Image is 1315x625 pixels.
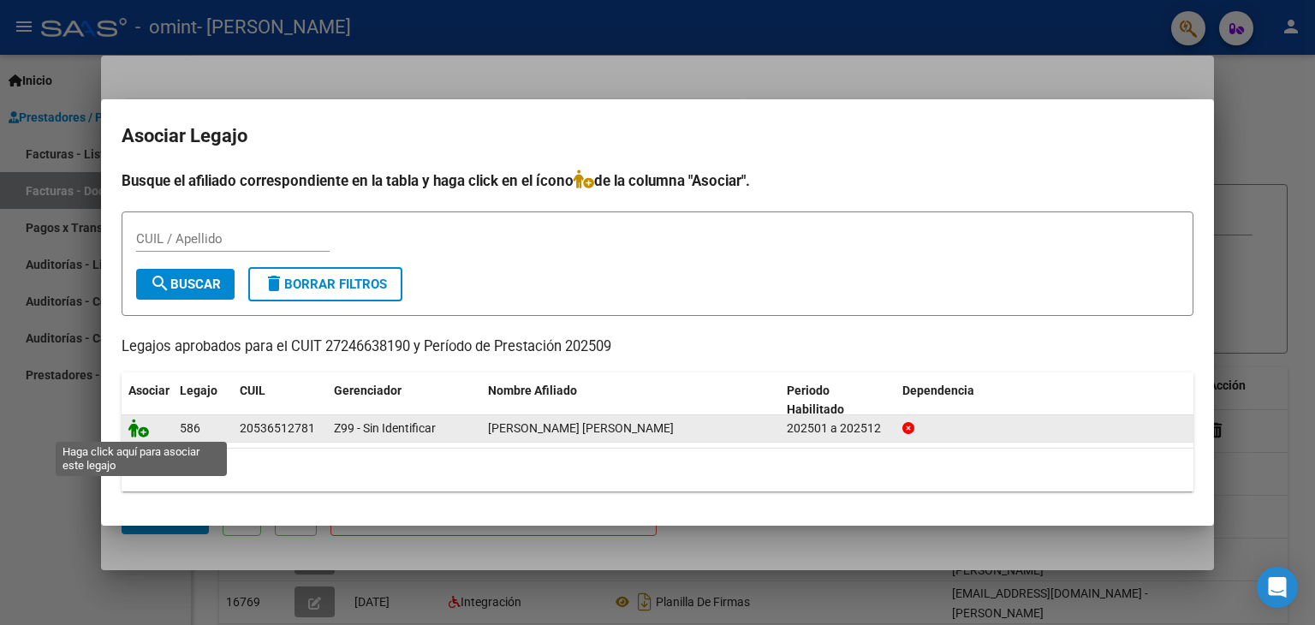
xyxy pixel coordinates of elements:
button: Borrar Filtros [248,267,402,301]
datatable-header-cell: CUIL [233,372,327,429]
span: Legajo [180,384,217,397]
span: Periodo Habilitado [787,384,844,417]
datatable-header-cell: Gerenciador [327,372,481,429]
mat-icon: delete [264,273,284,294]
span: Dependencia [902,384,974,397]
p: Legajos aprobados para el CUIT 27246638190 y Período de Prestación 202509 [122,336,1193,358]
datatable-header-cell: Asociar [122,372,173,429]
datatable-header-cell: Legajo [173,372,233,429]
span: Asociar [128,384,170,397]
button: Buscar [136,269,235,300]
span: Nombre Afiliado [488,384,577,397]
span: BIANQUET JOAQUIN BAUTISTA [488,421,674,435]
datatable-header-cell: Nombre Afiliado [481,372,780,429]
div: Open Intercom Messenger [1257,567,1298,608]
h2: Asociar Legajo [122,120,1193,152]
div: 1 registros [122,449,1193,491]
div: 20536512781 [240,419,315,438]
span: 586 [180,421,200,435]
datatable-header-cell: Dependencia [896,372,1194,429]
div: 202501 a 202512 [787,419,889,438]
span: Gerenciador [334,384,402,397]
span: Borrar Filtros [264,277,387,292]
mat-icon: search [150,273,170,294]
span: CUIL [240,384,265,397]
h4: Busque el afiliado correspondiente en la tabla y haga click en el ícono de la columna "Asociar". [122,170,1193,192]
datatable-header-cell: Periodo Habilitado [780,372,896,429]
span: Buscar [150,277,221,292]
span: Z99 - Sin Identificar [334,421,436,435]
